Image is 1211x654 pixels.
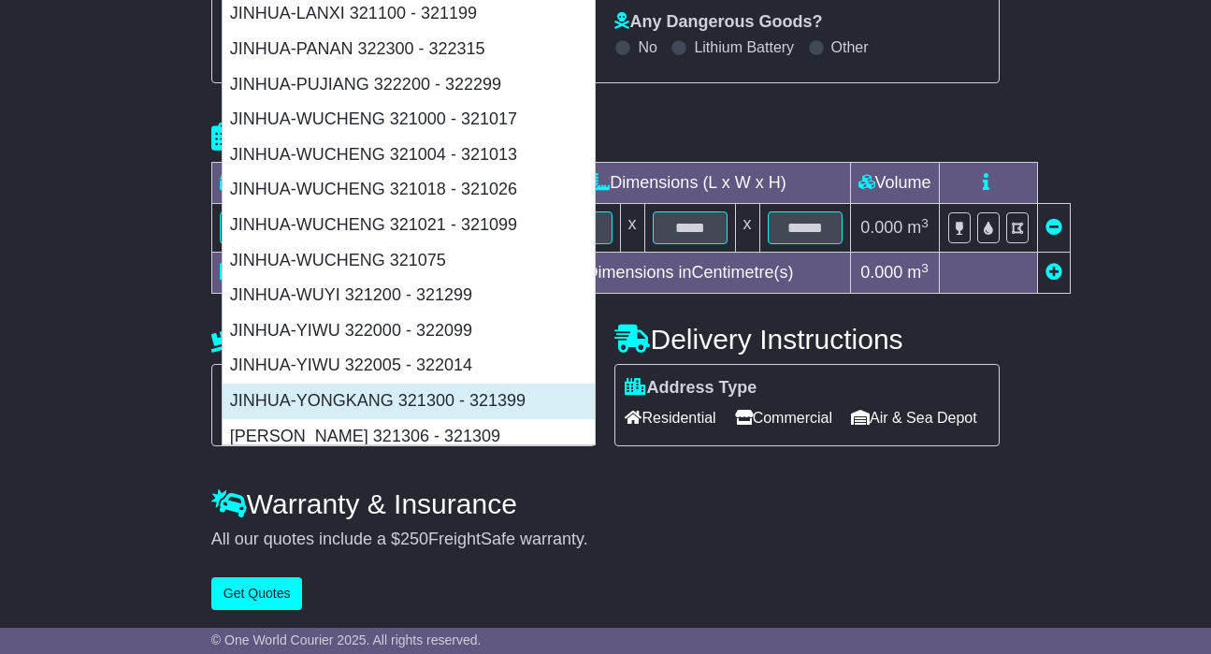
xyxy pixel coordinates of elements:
[211,122,446,153] h4: Package details |
[223,102,595,138] div: JINHUA-WUCHENG 321000 - 321017
[223,313,595,349] div: JINHUA-YIWU 322000 - 322099
[223,172,595,208] div: JINHUA-WUCHENG 321018 - 321026
[529,163,850,204] td: Dimensions (L x W x H)
[211,632,482,647] span: © One World Courier 2025. All rights reserved.
[211,577,303,610] button: Get Quotes
[625,378,757,399] label: Address Type
[211,163,368,204] td: Type
[921,261,929,275] sup: 3
[223,384,595,419] div: JINHUA-YONGKANG 321300 - 321399
[735,403,832,432] span: Commercial
[223,32,595,67] div: JINHUA-PANAN 322300 - 322315
[860,263,902,282] span: 0.000
[223,138,595,173] div: JINHUA-WUCHENG 321004 - 321013
[223,208,595,243] div: JINHUA-WUCHENG 321021 - 321099
[211,530,1000,550] div: All our quotes include a $ FreightSafe warranty.
[211,488,1000,519] h4: Warranty & Insurance
[614,12,822,33] label: Any Dangerous Goods?
[400,530,428,548] span: 250
[1045,263,1062,282] a: Add new item
[620,204,644,253] td: x
[211,253,368,294] td: Total
[211,324,597,355] h4: Pickup Instructions
[921,216,929,230] sup: 3
[860,218,902,237] span: 0.000
[735,204,759,253] td: x
[851,403,977,432] span: Air & Sea Depot
[694,38,794,56] label: Lithium Battery
[907,263,929,282] span: m
[625,403,715,432] span: Residential
[223,243,595,279] div: JINHUA-WUCHENG 321075
[529,253,850,294] td: Dimensions in Centimetre(s)
[223,278,595,313] div: JINHUA-WUYI 321200 - 321299
[223,67,595,103] div: JINHUA-PUJIANG 322200 - 322299
[831,38,869,56] label: Other
[614,324,1000,355] h4: Delivery Instructions
[907,218,929,237] span: m
[850,163,939,204] td: Volume
[1045,218,1062,237] a: Remove this item
[638,38,656,56] label: No
[223,419,595,455] div: [PERSON_NAME] 321306 - 321309
[223,348,595,384] div: JINHUA-YIWU 322005 - 322014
